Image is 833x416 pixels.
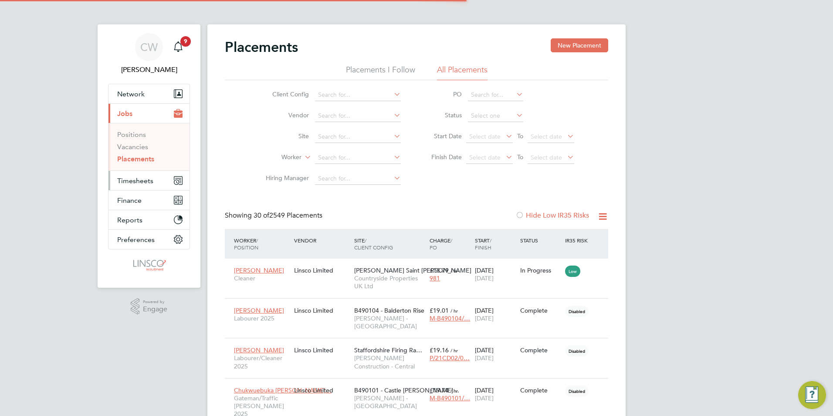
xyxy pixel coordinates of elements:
span: £18.79 [430,266,449,274]
span: [PERSON_NAME] [234,266,284,274]
span: 30 of [254,211,269,220]
span: / Position [234,237,258,251]
div: Complete [520,307,561,314]
span: Powered by [143,298,167,306]
button: Engage Resource Center [798,381,826,409]
div: [DATE] [473,302,518,327]
input: Search for... [315,152,401,164]
button: Timesheets [108,171,190,190]
span: Cleaner [234,274,290,282]
input: Search for... [315,110,401,122]
span: Preferences [117,235,155,244]
span: Staffordshire Firing Ra… [354,346,422,354]
span: / hr [450,347,458,354]
div: IR35 Risk [563,232,593,248]
button: Jobs [108,104,190,123]
div: Linsco Limited [292,262,352,279]
a: Go to home page [108,258,190,272]
input: Search for... [315,131,401,143]
span: / Finish [475,237,491,251]
a: CW[PERSON_NAME] [108,33,190,75]
button: Reports [108,210,190,229]
div: Jobs [108,123,190,170]
label: Finish Date [423,153,462,161]
span: Labourer/Cleaner 2025 [234,354,290,370]
span: B490101 - Castle [PERSON_NAME]… [354,386,459,394]
div: Complete [520,346,561,354]
label: Status [423,111,462,119]
span: Finance [117,196,142,205]
span: [PERSON_NAME] Construction - Central [354,354,425,370]
button: Network [108,84,190,103]
div: [DATE] [473,262,518,286]
span: Reports [117,216,142,224]
span: Select date [531,133,562,140]
button: Finance [108,191,190,210]
a: [PERSON_NAME]Labourer/Cleaner 2025Linsco LimitedStaffordshire Firing Ra…[PERSON_NAME] Constructio... [232,341,608,349]
div: Showing [225,211,324,220]
div: Start [473,232,518,255]
label: Vendor [259,111,309,119]
span: 2549 Placements [254,211,322,220]
div: Linsco Limited [292,342,352,358]
span: [PERSON_NAME] - [GEOGRAPHIC_DATA] [354,394,425,410]
div: Charge [427,232,473,255]
li: All Placements [437,65,488,80]
label: Client Config [259,90,309,98]
label: Hiring Manager [259,174,309,182]
div: Linsco Limited [292,382,352,399]
span: To [515,130,526,142]
span: [DATE] [475,394,494,402]
input: Select one [468,110,523,122]
span: Network [117,90,145,98]
span: Disabled [565,385,589,397]
button: Preferences [108,230,190,249]
div: Site [352,232,427,255]
span: Timesheets [117,177,153,185]
span: Disabled [565,345,589,357]
span: To [515,151,526,163]
span: [DATE] [475,354,494,362]
a: Powered byEngage [131,298,168,315]
div: Vendor [292,232,352,248]
a: Chukwuebuka [PERSON_NAME]…Gateman/Traffic [PERSON_NAME] 2025Linsco LimitedB490101 - Castle [PERSO... [232,382,608,389]
span: / hr [450,387,458,394]
div: [DATE] [473,342,518,366]
span: B490104 - Balderton Rise [354,307,424,314]
span: £19.74 [430,386,449,394]
span: Select date [531,153,562,161]
div: Status [518,232,563,248]
label: Hide Low IR35 Risks [515,211,589,220]
span: Select date [469,133,501,140]
label: PO [423,90,462,98]
span: / hr [450,267,458,274]
span: / Client Config [354,237,393,251]
span: P/21CD02/0… [430,354,470,362]
a: [PERSON_NAME]Labourer 2025Linsco LimitedB490104 - Balderton Rise[PERSON_NAME] - [GEOGRAPHIC_DATA]... [232,302,608,309]
span: [PERSON_NAME] [234,307,284,314]
input: Search for... [468,89,523,101]
span: [DATE] [475,274,494,282]
span: Chukwuebuka [PERSON_NAME]… [234,386,332,394]
span: M-B490104/… [430,314,470,322]
span: Countryside Properties UK Ltd [354,274,425,290]
input: Search for... [315,89,401,101]
a: [PERSON_NAME]CleanerLinsco Limited[PERSON_NAME] Saint [PERSON_NAME]Countryside Properties UK Ltd£... [232,262,608,269]
label: Site [259,132,309,140]
span: 9 [180,36,191,47]
span: Labourer 2025 [234,314,290,322]
span: [DATE] [475,314,494,322]
span: [PERSON_NAME] [234,346,284,354]
img: linsco-logo-retina.png [131,258,167,272]
span: / hr [450,307,458,314]
span: [PERSON_NAME] - [GEOGRAPHIC_DATA] [354,314,425,330]
div: In Progress [520,266,561,274]
input: Search for... [315,173,401,185]
span: M-B490101/… [430,394,470,402]
div: Worker [232,232,292,255]
a: Vacancies [117,143,148,151]
span: Disabled [565,306,589,317]
span: CW [140,41,158,53]
a: Positions [117,130,146,139]
span: Chloe Whittall [108,65,190,75]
